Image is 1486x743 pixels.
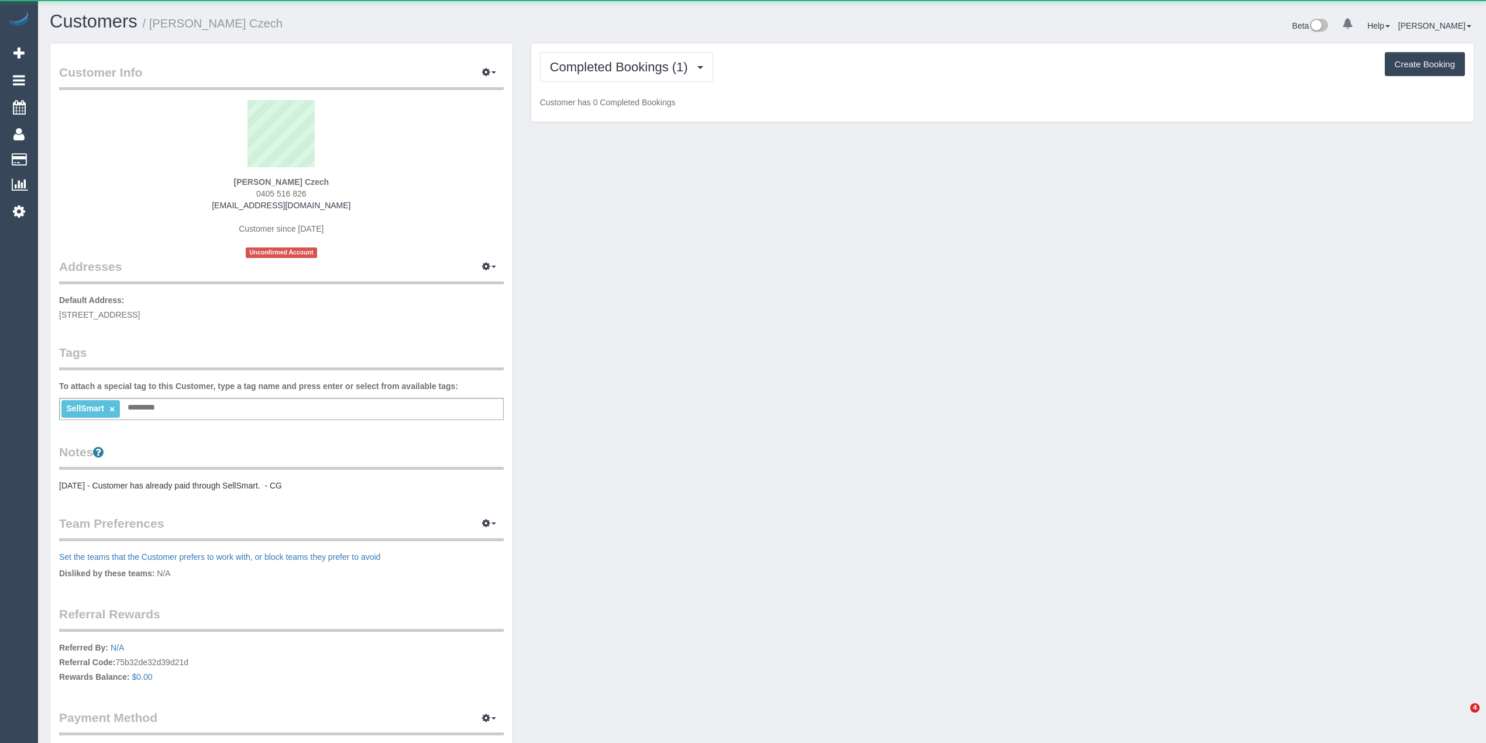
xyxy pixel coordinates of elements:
[132,672,153,682] a: $0.00
[59,552,380,562] a: Set the teams that the Customer prefers to work with, or block teams they prefer to avoid
[59,443,504,470] legend: Notes
[540,52,713,82] button: Completed Bookings (1)
[109,404,115,414] a: ×
[7,12,30,28] img: Automaid Logo
[59,567,154,579] label: Disliked by these teams:
[143,17,283,30] small: / [PERSON_NAME] Czech
[59,64,504,90] legend: Customer Info
[59,642,108,653] label: Referred By:
[59,380,458,392] label: To attach a special tag to this Customer, type a tag name and press enter or select from availabl...
[246,247,317,257] span: Unconfirmed Account
[1292,21,1329,30] a: Beta
[59,515,504,541] legend: Team Preferences
[540,97,1465,108] p: Customer has 0 Completed Bookings
[59,606,504,632] legend: Referral Rewards
[59,709,504,735] legend: Payment Method
[59,656,115,668] label: Referral Code:
[550,60,694,74] span: Completed Bookings (1)
[59,480,504,491] pre: [DATE] - Customer has already paid through SellSmart. - CG
[50,11,137,32] a: Customers
[239,224,324,233] span: Customer since [DATE]
[256,189,307,198] span: 0405 516 826
[1398,21,1471,30] a: [PERSON_NAME]
[1446,703,1474,731] iframe: Intercom live chat
[59,642,504,686] p: 75b32de32d39d21d
[66,404,104,413] span: SellSmart
[59,294,125,306] label: Default Address:
[1309,19,1328,34] img: New interface
[59,671,130,683] label: Rewards Balance:
[1470,703,1480,713] span: 4
[111,643,124,652] a: N/A
[1385,52,1465,77] button: Create Booking
[234,177,329,187] strong: [PERSON_NAME] Czech
[212,201,350,210] a: [EMAIL_ADDRESS][DOMAIN_NAME]
[1367,21,1390,30] a: Help
[157,569,170,578] span: N/A
[59,310,140,319] span: [STREET_ADDRESS]
[59,344,504,370] legend: Tags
